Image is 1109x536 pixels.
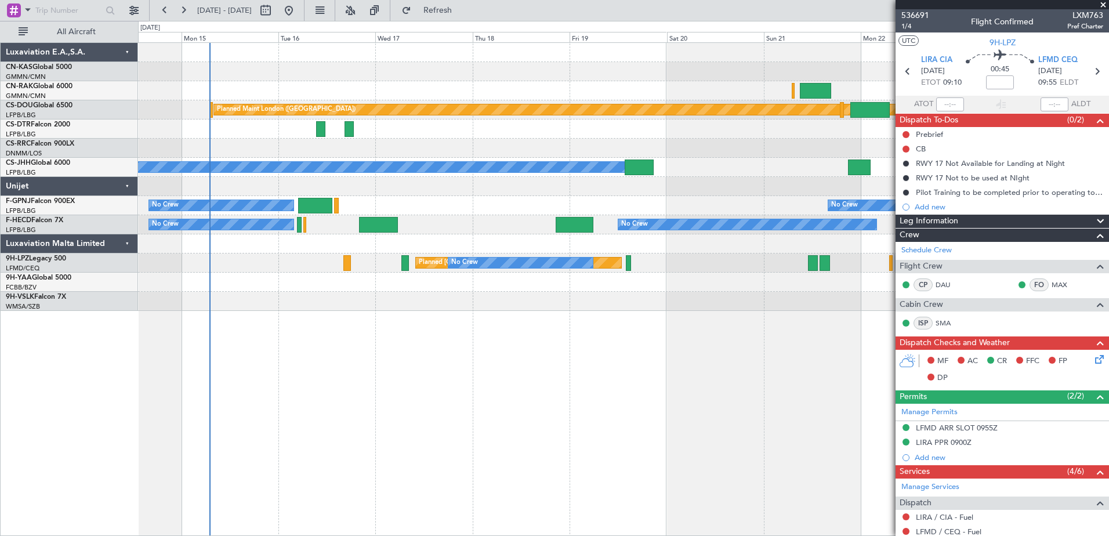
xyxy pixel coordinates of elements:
span: LXM763 [1067,9,1103,21]
div: Planned [GEOGRAPHIC_DATA] ([GEOGRAPHIC_DATA]) [419,254,583,271]
span: Dispatch Checks and Weather [900,336,1010,350]
span: DP [937,372,948,384]
span: 1/4 [901,21,929,31]
span: Permits [900,390,927,404]
a: LFPB/LBG [6,130,36,139]
div: No Crew [451,254,478,271]
a: GMMN/CMN [6,92,46,100]
span: (4/6) [1067,465,1084,477]
div: Prebrief [916,129,943,139]
span: AC [967,356,978,367]
div: Sun 21 [764,32,861,42]
span: Leg Information [900,215,958,228]
span: 9H-YAA [6,274,32,281]
a: CN-RAKGlobal 6000 [6,83,73,90]
span: Refresh [414,6,462,15]
span: CS-DOU [6,102,33,109]
a: LFPB/LBG [6,207,36,215]
div: Thu 18 [473,32,570,42]
span: ALDT [1071,99,1090,110]
span: Flight Crew [900,260,943,273]
span: Services [900,465,930,479]
a: 9H-VSLKFalcon 7X [6,294,66,300]
span: (0/2) [1067,114,1084,126]
span: FFC [1026,356,1039,367]
div: ISP [914,317,933,329]
a: LFPB/LBG [6,226,36,234]
span: ATOT [914,99,933,110]
span: 9H-LPZ [990,37,1016,49]
span: 09:10 [943,77,962,89]
button: Refresh [396,1,466,20]
div: No Crew [621,216,648,233]
a: FCBB/BZV [6,283,37,292]
span: CR [997,356,1007,367]
span: 9H-LPZ [6,255,29,262]
span: CS-DTR [6,121,31,128]
span: 09:55 [1038,77,1057,89]
div: CP [914,278,933,291]
a: GMMN/CMN [6,73,46,81]
a: CS-JHHGlobal 6000 [6,160,70,166]
span: [DATE] [921,66,945,77]
a: DAU [936,280,962,290]
span: ELDT [1060,77,1078,89]
a: CS-DOUGlobal 6500 [6,102,73,109]
a: 9H-LPZLegacy 500 [6,255,66,262]
span: [DATE] [1038,66,1062,77]
span: Dispatch To-Dos [900,114,958,127]
span: All Aircraft [30,28,122,36]
div: RWY 17 Not Available for Landing at Night [916,158,1065,168]
span: CS-JHH [6,160,31,166]
div: CB [916,144,926,154]
input: --:-- [936,97,964,111]
span: MF [937,356,948,367]
div: Wed 17 [375,32,472,42]
div: No Crew [152,197,179,214]
span: CN-RAK [6,83,33,90]
span: F-GPNJ [6,198,31,205]
span: [DATE] - [DATE] [197,5,252,16]
a: CN-KASGlobal 5000 [6,64,72,71]
span: 9H-VSLK [6,294,34,300]
div: Tue 16 [278,32,375,42]
span: LFMD CEQ [1038,55,1078,66]
a: F-GPNJFalcon 900EX [6,198,75,205]
div: FO [1030,278,1049,291]
span: 00:45 [991,64,1009,75]
div: RWY 17 Not to be used at NIght [916,173,1030,183]
div: Fri 19 [570,32,666,42]
div: Flight Confirmed [971,16,1034,28]
a: 9H-YAAGlobal 5000 [6,274,71,281]
span: (2/2) [1067,390,1084,402]
span: CN-KAS [6,64,32,71]
div: [DATE] [140,23,160,33]
a: CS-DTRFalcon 2000 [6,121,70,128]
div: No Crew [152,216,179,233]
span: Cabin Crew [900,298,943,312]
div: Pilot Training to be completed prior to operating to LFMD [916,187,1103,197]
a: MAX [1052,280,1078,290]
div: Mon 22 [861,32,958,42]
div: Add new [915,452,1103,462]
div: Mon 15 [182,32,278,42]
span: LIRA CIA [921,55,952,66]
a: F-HECDFalcon 7X [6,217,63,224]
a: LIRA / CIA - Fuel [916,512,973,522]
div: Add new [915,202,1103,212]
a: LFPB/LBG [6,111,36,119]
a: DNMM/LOS [6,149,42,158]
span: 536691 [901,9,929,21]
span: ETOT [921,77,940,89]
div: LIRA PPR 0900Z [916,437,972,447]
a: Manage Permits [901,407,958,418]
div: Sat 20 [667,32,764,42]
a: Schedule Crew [901,245,952,256]
span: FP [1059,356,1067,367]
a: LFPB/LBG [6,168,36,177]
button: All Aircraft [13,23,126,41]
a: CS-RRCFalcon 900LX [6,140,74,147]
span: F-HECD [6,217,31,224]
div: LFMD ARR SLOT 0955Z [916,423,998,433]
div: Planned Maint London ([GEOGRAPHIC_DATA]) [217,101,356,118]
